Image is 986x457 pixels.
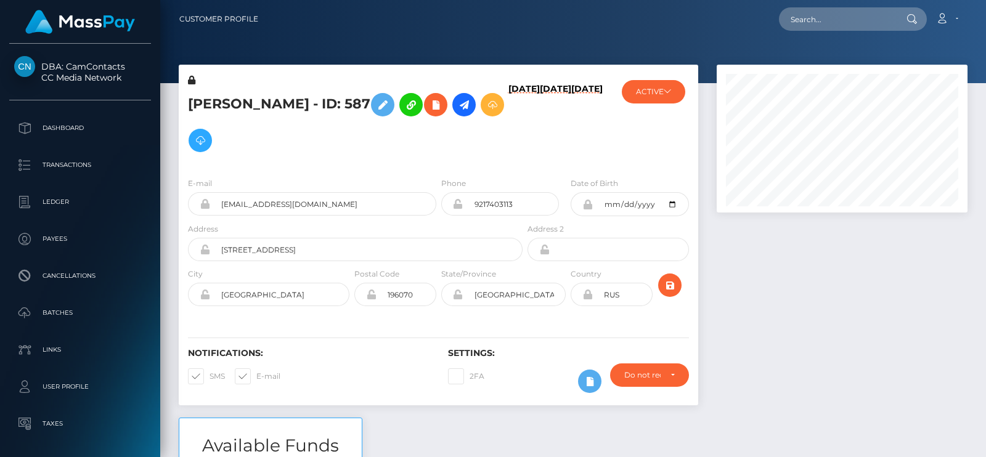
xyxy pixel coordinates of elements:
[9,297,151,328] a: Batches
[354,269,399,280] label: Postal Code
[571,84,603,163] h6: [DATE]
[528,224,564,235] label: Address 2
[188,224,218,235] label: Address
[14,119,146,137] p: Dashboard
[622,80,685,103] button: ACTIVE
[571,178,618,189] label: Date of Birth
[9,261,151,291] a: Cancellations
[14,341,146,359] p: Links
[441,178,466,189] label: Phone
[179,6,258,32] a: Customer Profile
[9,150,151,180] a: Transactions
[624,370,661,380] div: Do not require
[779,7,895,31] input: Search...
[452,93,476,116] a: Initiate Payout
[610,363,689,387] button: Do not require
[188,269,203,280] label: City
[14,415,146,433] p: Taxes
[188,348,430,358] h6: Notifications:
[540,84,571,163] h6: [DATE]
[448,348,690,358] h6: Settings:
[188,178,212,189] label: E-mail
[571,269,601,280] label: Country
[441,269,496,280] label: State/Province
[188,87,516,158] h5: [PERSON_NAME] - ID: 587
[9,408,151,439] a: Taxes
[14,267,146,285] p: Cancellations
[448,368,484,384] label: 2FA
[9,113,151,144] a: Dashboard
[14,193,146,211] p: Ledger
[9,224,151,254] a: Payees
[9,187,151,217] a: Ledger
[9,334,151,365] a: Links
[14,304,146,322] p: Batches
[14,156,146,174] p: Transactions
[235,368,280,384] label: E-mail
[14,378,146,396] p: User Profile
[9,61,151,83] span: DBA: CamContacts CC Media Network
[14,56,35,77] img: CC Media Network
[9,371,151,402] a: User Profile
[25,10,135,34] img: MassPay Logo
[508,84,540,163] h6: [DATE]
[14,230,146,248] p: Payees
[188,368,225,384] label: SMS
